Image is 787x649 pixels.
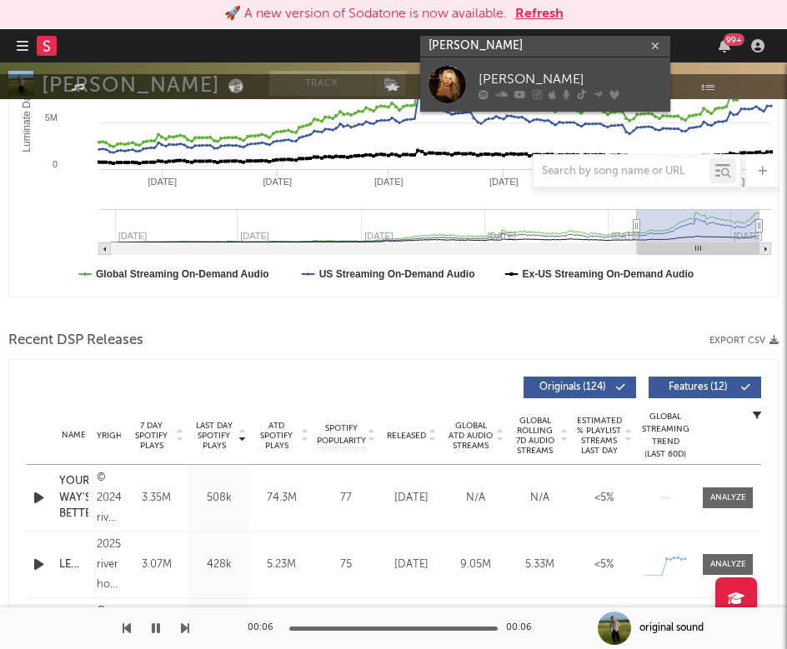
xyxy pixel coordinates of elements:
div: 77 [317,490,375,507]
span: Global ATD Audio Streams [448,421,494,451]
div: 🚀 A new version of Sodatone is now available. [224,4,507,24]
div: <5% [576,557,632,573]
input: Search for artists [420,36,670,57]
span: Copyright [79,431,128,441]
div: 2025 river house records [97,535,121,595]
div: 508k [192,490,246,507]
text: Ex-US Streaming On-Demand Audio [523,268,694,280]
text: US Streaming On-Demand Audio [319,268,475,280]
div: 428k [192,557,246,573]
span: Originals ( 124 ) [534,382,611,392]
span: Global Rolling 7D Audio Streams [512,416,558,456]
div: 74.3M [254,490,308,507]
span: 7 Day Spotify Plays [129,421,173,451]
div: 00:06 [506,618,539,638]
div: original sound [639,621,704,636]
div: 9.05M [448,557,504,573]
div: © 2024 river house records [97,468,121,528]
div: N/A [448,490,504,507]
text: Global Streaming On-Demand Audio [96,268,269,280]
div: 99 + [724,33,744,46]
text: 5M [45,112,58,122]
div: 75 [317,557,375,573]
span: Released [387,431,426,441]
div: [DATE] [383,557,439,573]
span: Spotify Popularity [317,422,366,447]
button: Track [269,71,373,96]
div: Global Streaming Trend (Last 60D) [640,411,690,461]
span: Last Day Spotify Plays [192,421,236,451]
a: LEMONADE [59,557,88,573]
button: Refresh [515,4,564,24]
div: N/A [512,490,568,507]
text: [DATE] [734,231,763,241]
div: 3.07M [129,557,183,573]
input: Search by song name or URL [534,165,709,178]
span: Features ( 12 ) [659,382,736,392]
button: Originals(124) [524,377,636,398]
div: [PERSON_NAME] [479,69,662,89]
div: 00:06 [248,618,281,638]
span: Recent DSP Releases [8,331,143,351]
div: 5.23M [254,557,308,573]
div: [DATE] [383,490,439,507]
button: Features(12) [649,377,761,398]
a: [PERSON_NAME] [420,57,670,112]
div: 5.33M [512,557,568,573]
div: Name [59,429,88,442]
text: Luminate Daily Streams [21,46,33,152]
button: Export CSV [709,336,779,346]
span: ATD Spotify Plays [254,421,298,451]
div: 3.35M [129,490,183,507]
button: 99+ [719,39,730,52]
a: YOUR WAY'S BETTER [59,473,88,522]
span: Estimated % Playlist Streams Last Day [576,416,622,456]
div: <5% [576,490,632,507]
div: [PERSON_NAME] [42,71,248,98]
